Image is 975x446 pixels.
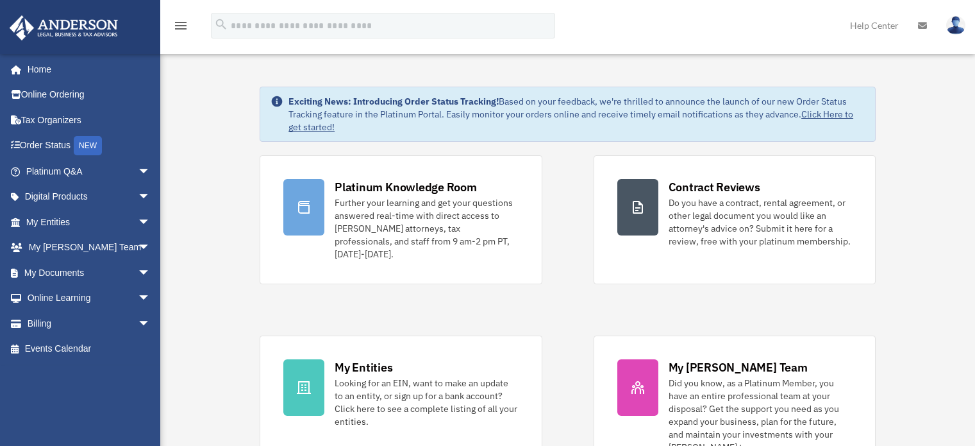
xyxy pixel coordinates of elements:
[288,108,853,133] a: Click Here to get started!
[946,16,965,35] img: User Pic
[6,15,122,40] img: Anderson Advisors Platinum Portal
[74,136,102,155] div: NEW
[335,377,518,428] div: Looking for an EIN, want to make an update to an entity, or sign up for a bank account? Click her...
[214,17,228,31] i: search
[173,18,188,33] i: menu
[9,82,170,108] a: Online Ordering
[288,96,499,107] strong: Exciting News: Introducing Order Status Tracking!
[9,311,170,336] a: Billingarrow_drop_down
[260,155,542,284] a: Platinum Knowledge Room Further your learning and get your questions answered real-time with dire...
[138,159,163,185] span: arrow_drop_down
[138,260,163,286] span: arrow_drop_down
[138,286,163,312] span: arrow_drop_down
[335,359,392,375] div: My Entities
[138,184,163,210] span: arrow_drop_down
[9,107,170,133] a: Tax Organizers
[9,56,163,82] a: Home
[9,336,170,362] a: Events Calendar
[669,196,852,248] div: Do you have a contract, rental agreement, or other legal document you would like an attorney's ad...
[669,179,760,195] div: Contract Reviews
[9,209,170,235] a: My Entitiesarrow_drop_down
[288,95,865,133] div: Based on your feedback, we're thrilled to announce the launch of our new Order Status Tracking fe...
[173,22,188,33] a: menu
[138,209,163,236] span: arrow_drop_down
[9,184,170,210] a: Digital Productsarrow_drop_down
[594,155,876,284] a: Contract Reviews Do you have a contract, rental agreement, or other legal document you would like...
[9,260,170,286] a: My Documentsarrow_drop_down
[138,311,163,337] span: arrow_drop_down
[9,159,170,184] a: Platinum Q&Aarrow_drop_down
[669,359,808,375] div: My [PERSON_NAME] Team
[9,133,170,159] a: Order StatusNEW
[9,235,170,261] a: My [PERSON_NAME] Teamarrow_drop_down
[9,286,170,311] a: Online Learningarrow_drop_down
[335,196,518,261] div: Further your learning and get your questions answered real-time with direct access to [PERSON_NAM...
[138,235,163,261] span: arrow_drop_down
[335,179,477,195] div: Platinum Knowledge Room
